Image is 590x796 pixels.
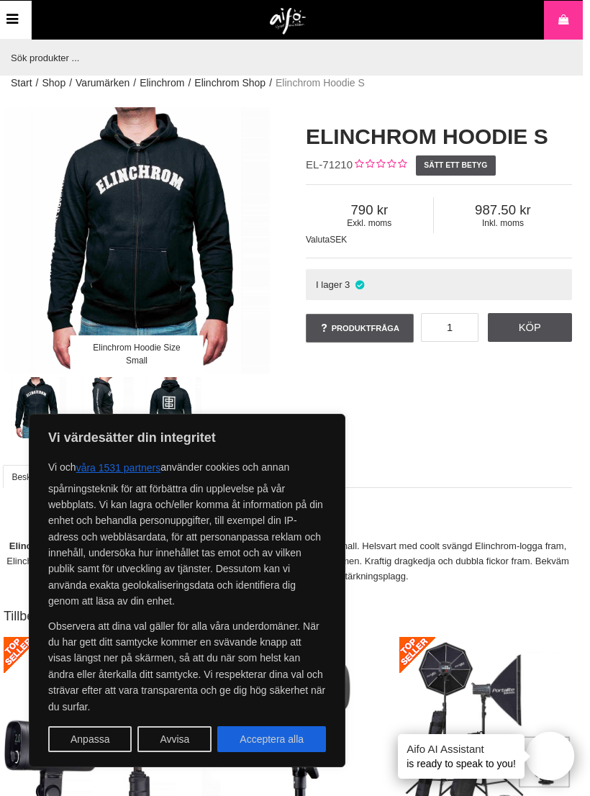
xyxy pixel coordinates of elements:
[133,76,136,91] span: /
[36,76,39,91] span: /
[306,158,353,171] span: EL-71210
[4,607,572,625] h2: Tillbehör
[76,76,130,91] a: Varumärken
[137,726,212,752] button: Avvisa
[276,76,365,91] span: Elinchrom Hoodie S
[4,539,572,584] p: Elinchrom Hoodie av 100% bomull, storlek Small. Helsvart med coolt svängd Elinchrom-logga fram, E...
[194,76,265,91] a: Elinchrom Shop
[48,429,326,446] p: Vi värdesätter din integritet
[416,155,496,176] a: Sätt ett betyg
[398,734,525,779] div: is ready to speak to you!
[353,279,366,290] i: I lager
[29,414,345,767] div: Vi värdesätter din integritet
[306,314,414,343] a: Produktfråga
[345,279,350,290] span: 3
[353,158,407,173] div: Kundbetyg: 0
[11,76,32,91] a: Start
[188,76,191,91] span: /
[140,377,202,439] img: Elinchrom Hoddie
[48,726,132,752] button: Anpassa
[270,8,307,35] img: logo.png
[69,76,72,91] span: /
[5,377,67,439] img: Elinchrom Hoodie Size Small
[306,202,433,218] span: 790
[316,279,342,290] span: I lager
[71,335,204,374] div: Elinchrom Hoodie Size Small
[407,741,516,756] h4: Aifo AI Assistant
[76,455,161,481] button: våra 1531 partners
[269,76,272,91] span: /
[306,122,572,152] h1: Elinchrom Hoodie S
[434,202,572,218] span: 987.50
[330,235,347,245] span: SEK
[4,40,565,76] input: Sök produkter ...
[42,76,65,91] a: Shop
[217,726,326,752] button: Acceptera alla
[9,541,155,551] strong: Elinchrom Hoodie, storlek Small.
[4,512,572,530] h2: Beskrivning
[48,455,326,610] p: Vi och använder cookies och annan spårningsteknik för att förbättra din upplevelse på vår webbpla...
[488,313,573,342] a: Köp
[3,465,65,488] a: Beskrivning
[48,618,326,715] p: Observera att dina val gäller för alla våra underdomäner. När du har gett ditt samtycke kommer en...
[306,218,433,228] span: Exkl. moms
[434,218,572,228] span: Inkl. moms
[73,377,135,439] img: Elinchrom Hoddie
[306,235,330,245] span: Valuta
[140,76,184,91] a: Elinchrom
